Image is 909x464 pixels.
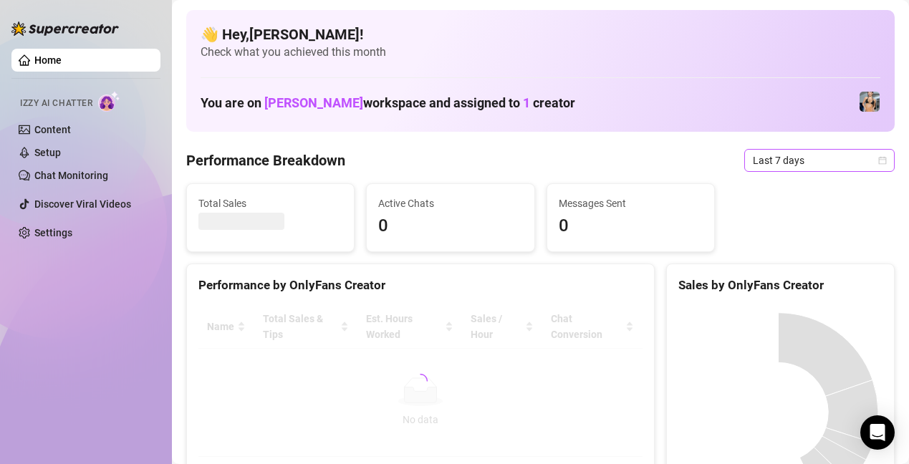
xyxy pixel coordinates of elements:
span: loading [410,372,430,391]
a: Content [34,124,71,135]
span: Total Sales [198,195,342,211]
span: [PERSON_NAME] [264,95,363,110]
span: 0 [378,213,522,240]
h4: 👋 Hey, [PERSON_NAME] ! [201,24,880,44]
span: Active Chats [378,195,522,211]
div: Sales by OnlyFans Creator [678,276,882,295]
a: Settings [34,227,72,238]
div: Open Intercom Messenger [860,415,895,450]
a: Setup [34,147,61,158]
span: Check what you achieved this month [201,44,880,60]
h4: Performance Breakdown [186,150,345,170]
span: calendar [878,156,887,165]
span: Izzy AI Chatter [20,97,92,110]
span: Last 7 days [753,150,886,171]
a: Chat Monitoring [34,170,108,181]
img: AI Chatter [98,91,120,112]
a: Discover Viral Videos [34,198,131,210]
div: Performance by OnlyFans Creator [198,276,643,295]
span: 1 [523,95,530,110]
img: logo-BBDzfeDw.svg [11,21,119,36]
h1: You are on workspace and assigned to creator [201,95,575,111]
a: Home [34,54,62,66]
span: Messages Sent [559,195,703,211]
img: Veronica [860,92,880,112]
span: 0 [559,213,703,240]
